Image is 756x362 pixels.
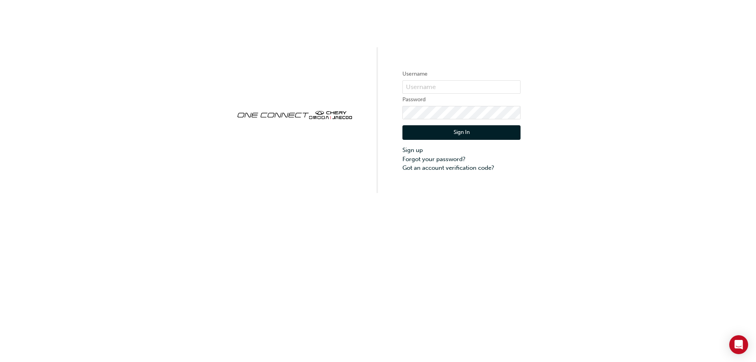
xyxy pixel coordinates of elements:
a: Sign up [402,146,521,155]
img: oneconnect [235,104,354,124]
div: Open Intercom Messenger [729,335,748,354]
a: Got an account verification code? [402,163,521,173]
a: Forgot your password? [402,155,521,164]
input: Username [402,80,521,94]
label: Username [402,69,521,79]
button: Sign In [402,125,521,140]
label: Password [402,95,521,104]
